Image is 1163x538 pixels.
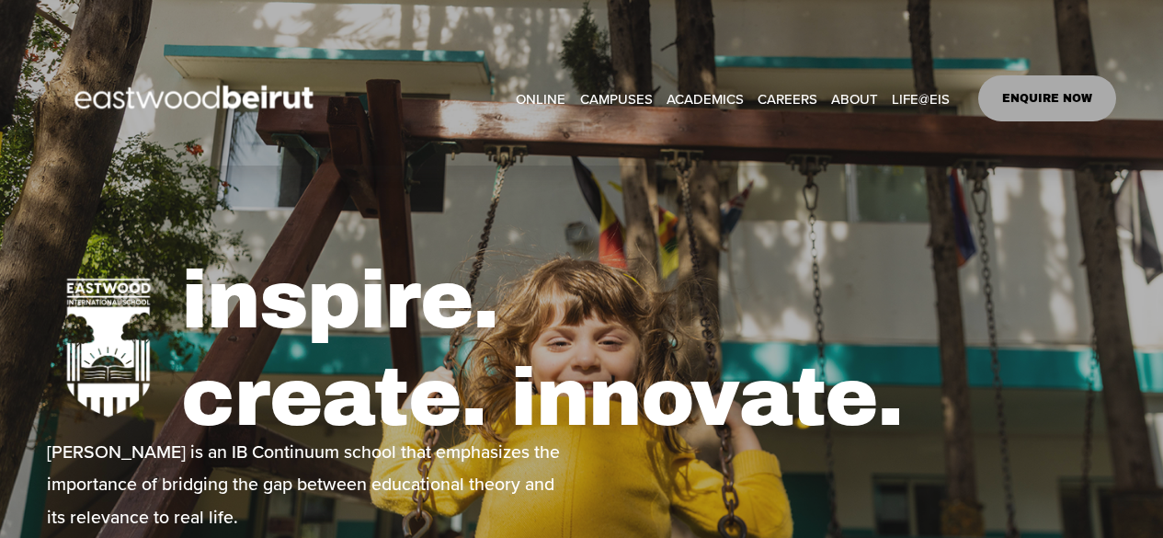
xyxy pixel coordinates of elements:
[667,86,744,111] span: ACADEMICS
[580,85,653,112] a: folder dropdown
[892,86,950,111] span: LIFE@EIS
[978,75,1117,121] a: ENQUIRE NOW
[47,436,576,533] p: [PERSON_NAME] is an IB Continuum school that emphasizes the importance of bridging the gap betwee...
[892,85,950,112] a: folder dropdown
[580,86,653,111] span: CAMPUSES
[181,252,1116,446] h1: inspire. create. innovate.
[831,86,878,111] span: ABOUT
[831,85,878,112] a: folder dropdown
[667,85,744,112] a: folder dropdown
[758,85,817,112] a: CAREERS
[516,85,565,112] a: ONLINE
[47,52,347,145] img: EastwoodIS Global Site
